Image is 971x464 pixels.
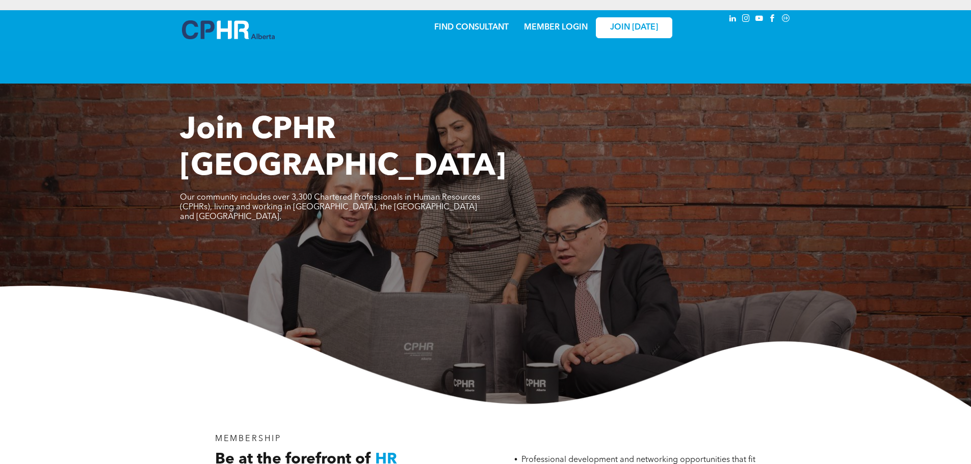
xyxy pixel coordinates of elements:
[780,13,792,26] a: Social network
[180,115,506,182] span: Join CPHR [GEOGRAPHIC_DATA]
[182,20,275,39] img: A blue and white logo for cp alberta
[610,23,658,33] span: JOIN [DATE]
[741,13,752,26] a: instagram
[767,13,778,26] a: facebook
[596,17,672,38] a: JOIN [DATE]
[524,23,588,32] a: MEMBER LOGIN
[727,13,739,26] a: linkedin
[754,13,765,26] a: youtube
[434,23,509,32] a: FIND CONSULTANT
[215,435,282,443] span: MEMBERSHIP
[180,194,480,221] span: Our community includes over 3,300 Chartered Professionals in Human Resources (CPHRs), living and ...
